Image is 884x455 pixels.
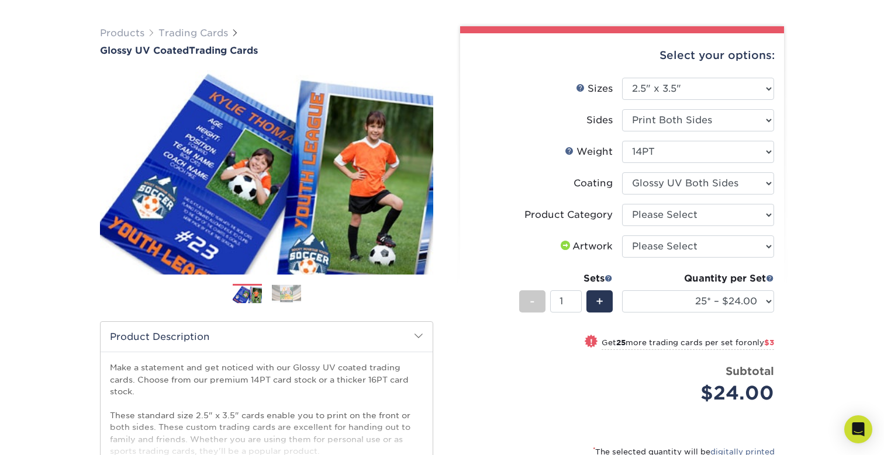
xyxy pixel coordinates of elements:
[764,338,774,347] span: $3
[747,338,774,347] span: only
[590,336,593,348] span: !
[602,338,774,350] small: Get more trading cards per set for
[100,45,433,56] h1: Trading Cards
[158,27,228,39] a: Trading Cards
[100,57,433,287] img: Glossy UV Coated 01
[558,239,613,253] div: Artwork
[586,113,613,127] div: Sides
[519,272,613,286] div: Sets
[726,364,774,377] strong: Subtotal
[524,208,613,222] div: Product Category
[100,45,189,56] span: Glossy UV Coated
[101,322,433,352] h2: Product Description
[616,338,626,347] strong: 25
[574,176,613,190] div: Coating
[596,293,603,310] span: +
[565,145,613,159] div: Weight
[469,33,775,78] div: Select your options:
[576,82,613,96] div: Sizes
[3,419,99,451] iframe: Google Customer Reviews
[530,293,535,310] span: -
[622,272,774,286] div: Quantity per Set
[844,415,872,443] div: Open Intercom Messenger
[100,45,433,56] a: Glossy UV CoatedTrading Cards
[631,379,774,407] div: $24.00
[272,284,301,303] img: Trading Cards 02
[233,284,262,305] img: Trading Cards 01
[100,27,144,39] a: Products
